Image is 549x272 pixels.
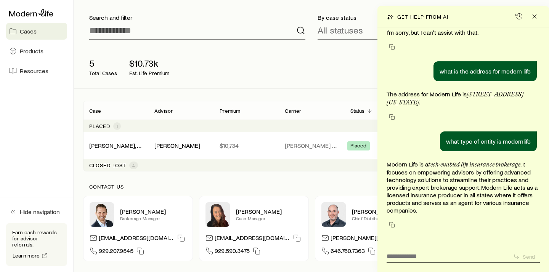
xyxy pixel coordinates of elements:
[236,208,302,215] p: [PERSON_NAME]
[20,47,43,55] span: Products
[6,43,67,59] a: Products
[331,234,406,244] p: [PERSON_NAME][EMAIL_ADDRESS][DOMAIN_NAME]
[397,14,448,20] p: Get help from AI
[236,215,302,221] p: Case Manager
[132,162,135,168] span: 4
[83,101,540,171] div: Client cases
[387,90,540,106] p: The address for Modern Life is .
[99,234,174,244] p: [EMAIL_ADDRESS][DOMAIN_NAME]
[99,247,133,257] span: 929.207.9545
[20,208,60,216] span: Hide navigation
[529,11,540,22] button: Close
[331,247,365,257] span: 646.760.7363
[13,253,40,258] span: Learn more
[387,160,540,214] p: Modern Life is a . It focuses on empowering advisors by offering advanced technology solutions to...
[220,108,240,114] p: Premium
[89,184,534,190] p: Contact us
[120,215,186,221] p: Brokerage Manager
[89,162,126,168] p: Closed lost
[215,234,290,244] p: [EMAIL_ADDRESS][DOMAIN_NAME]
[89,142,142,150] div: [PERSON_NAME], [PERSON_NAME]
[89,14,305,21] p: Search and filter
[20,67,48,75] span: Resources
[387,29,540,36] p: I'm sorry, but I can't assist with that.
[352,208,418,215] p: [PERSON_NAME]
[154,142,200,150] div: [PERSON_NAME]
[321,202,346,227] img: Dan Pierson
[89,70,117,76] p: Total Cases
[510,252,540,262] button: Send
[90,202,114,227] img: Nick Weiler
[20,27,37,35] span: Cases
[120,208,186,215] p: [PERSON_NAME]
[129,70,170,76] p: Est. Life Premium
[220,142,273,149] p: $10,734
[350,142,367,150] span: Placed
[318,14,534,21] p: By case status
[285,108,301,114] p: Carrier
[6,62,67,79] a: Resources
[6,203,67,220] button: Hide navigation
[12,229,61,248] p: Earn cash rewards for advisor referrals.
[129,58,170,69] p: $10.73k
[89,123,110,129] p: Placed
[89,58,117,69] p: 5
[350,108,365,114] p: Status
[205,202,230,227] img: Abby McGuigan
[446,138,531,145] p: what type of entity is modernlife
[215,247,250,257] span: 929.590.3475
[6,223,67,266] div: Earn cash rewards for advisor referrals.Learn more
[318,25,363,35] p: All statuses
[154,108,173,114] p: Advisor
[523,254,535,260] p: Send
[89,108,101,114] p: Case
[428,161,520,168] strong: tech-enabled life insurance brokerage
[352,215,418,221] p: Chief Distribution Officer
[116,123,118,129] span: 1
[6,23,67,40] a: Cases
[89,142,183,149] a: [PERSON_NAME], [PERSON_NAME]
[440,67,531,75] p: what is the address for modern life
[285,142,338,149] p: [PERSON_NAME] [PERSON_NAME]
